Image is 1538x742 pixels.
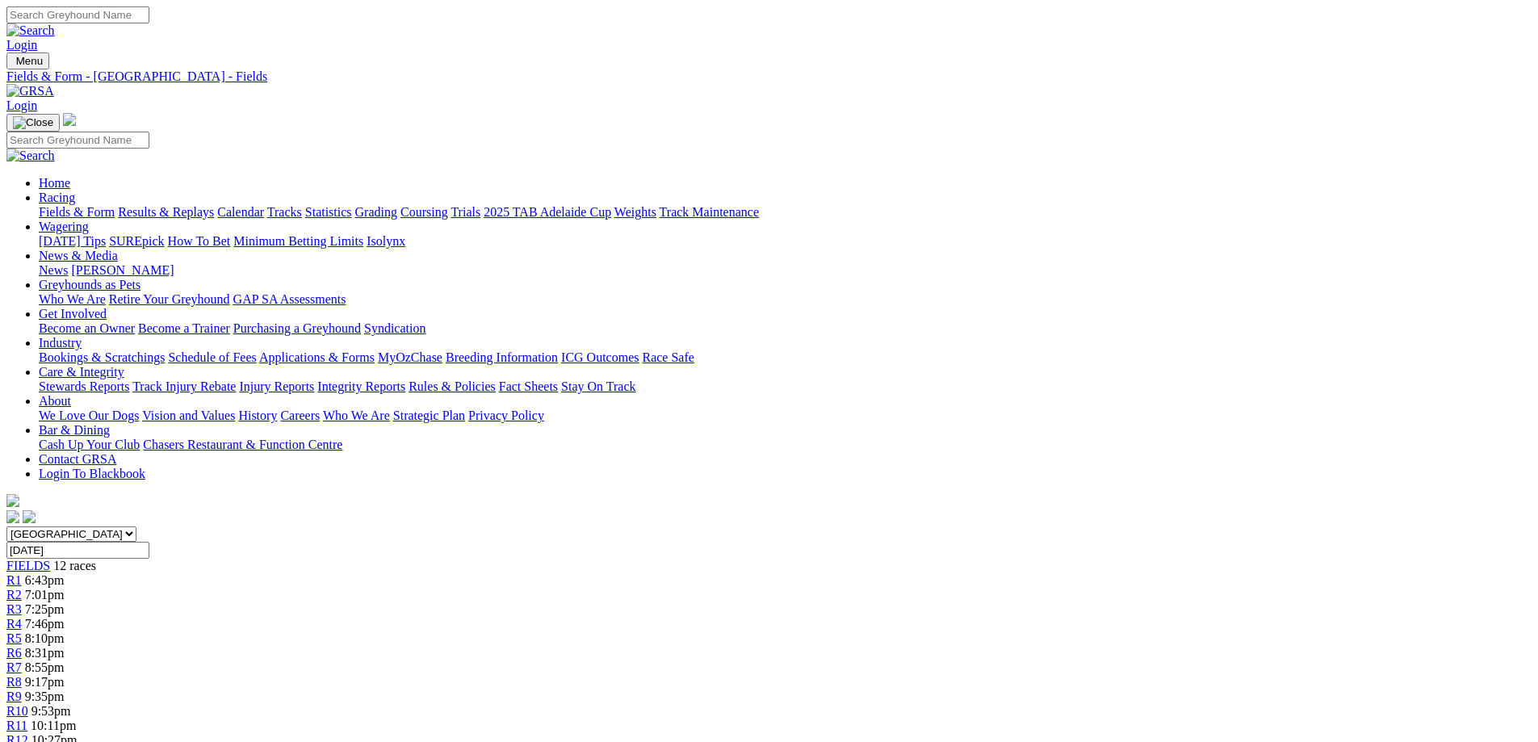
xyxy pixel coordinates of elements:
[39,379,129,393] a: Stewards Reports
[233,234,363,248] a: Minimum Betting Limits
[6,704,28,718] a: R10
[25,690,65,703] span: 9:35pm
[6,6,149,23] input: Search
[6,559,50,572] a: FIELDS
[6,690,22,703] a: R9
[31,704,71,718] span: 9:53pm
[400,205,448,219] a: Coursing
[39,365,124,379] a: Care & Integrity
[6,617,22,631] a: R4
[259,350,375,364] a: Applications & Forms
[118,205,214,219] a: Results & Replays
[39,220,89,233] a: Wagering
[39,278,140,291] a: Greyhounds as Pets
[614,205,656,219] a: Weights
[6,38,37,52] a: Login
[142,409,235,422] a: Vision and Values
[409,379,496,393] a: Rules & Policies
[39,394,71,408] a: About
[168,234,231,248] a: How To Bet
[6,588,22,602] a: R2
[305,205,352,219] a: Statistics
[280,409,320,422] a: Careers
[355,205,397,219] a: Grading
[143,438,342,451] a: Chasers Restaurant & Function Centre
[323,409,390,422] a: Who We Are
[39,321,1532,336] div: Get Involved
[39,336,82,350] a: Industry
[39,205,115,219] a: Fields & Form
[217,205,264,219] a: Calendar
[6,646,22,660] a: R6
[499,379,558,393] a: Fact Sheets
[39,307,107,321] a: Get Involved
[71,263,174,277] a: [PERSON_NAME]
[168,350,256,364] a: Schedule of Fees
[39,409,139,422] a: We Love Our Dogs
[39,234,106,248] a: [DATE] Tips
[39,438,1532,452] div: Bar & Dining
[39,191,75,204] a: Racing
[25,646,65,660] span: 8:31pm
[39,452,116,466] a: Contact GRSA
[6,631,22,645] a: R5
[16,55,43,67] span: Menu
[267,205,302,219] a: Tracks
[6,675,22,689] span: R8
[39,438,140,451] a: Cash Up Your Club
[25,675,65,689] span: 9:17pm
[53,559,96,572] span: 12 races
[39,292,1532,307] div: Greyhounds as Pets
[25,631,65,645] span: 8:10pm
[364,321,425,335] a: Syndication
[39,321,135,335] a: Become an Owner
[39,423,110,437] a: Bar & Dining
[109,292,230,306] a: Retire Your Greyhound
[6,99,37,112] a: Login
[6,573,22,587] a: R1
[39,350,1532,365] div: Industry
[6,149,55,163] img: Search
[484,205,611,219] a: 2025 TAB Adelaide Cup
[25,573,65,587] span: 6:43pm
[109,234,164,248] a: SUREpick
[39,263,1532,278] div: News & Media
[25,602,65,616] span: 7:25pm
[25,617,65,631] span: 7:46pm
[233,321,361,335] a: Purchasing a Greyhound
[138,321,230,335] a: Become a Trainer
[6,132,149,149] input: Search
[25,660,65,674] span: 8:55pm
[561,379,635,393] a: Stay On Track
[6,52,49,69] button: Toggle navigation
[468,409,544,422] a: Privacy Policy
[451,205,480,219] a: Trials
[6,542,149,559] input: Select date
[6,84,54,99] img: GRSA
[39,467,145,480] a: Login To Blackbook
[39,249,118,262] a: News & Media
[6,510,19,523] img: facebook.svg
[63,113,76,126] img: logo-grsa-white.png
[39,292,106,306] a: Who We Are
[39,350,165,364] a: Bookings & Scratchings
[39,234,1532,249] div: Wagering
[13,116,53,129] img: Close
[378,350,442,364] a: MyOzChase
[6,23,55,38] img: Search
[132,379,236,393] a: Track Injury Rebate
[233,292,346,306] a: GAP SA Assessments
[6,69,1532,84] a: Fields & Form - [GEOGRAPHIC_DATA] - Fields
[393,409,465,422] a: Strategic Plan
[446,350,558,364] a: Breeding Information
[6,602,22,616] a: R3
[367,234,405,248] a: Isolynx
